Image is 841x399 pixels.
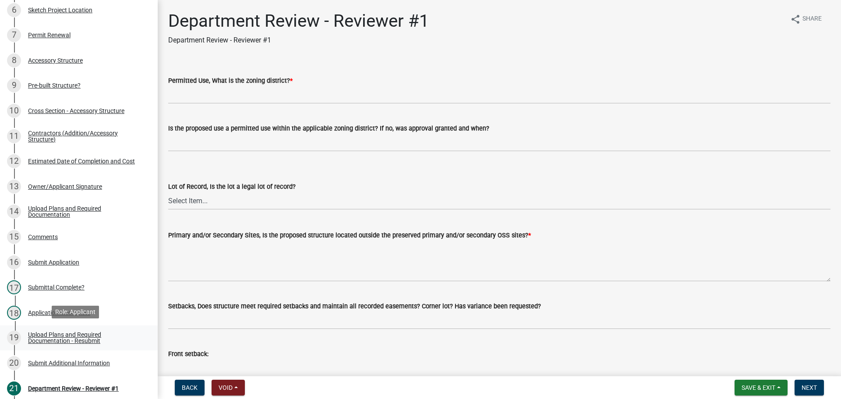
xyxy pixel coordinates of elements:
div: 16 [7,255,21,269]
div: Owner/Applicant Signature [28,184,102,190]
button: shareShare [783,11,829,28]
div: Cross Section - Accessory Structure [28,108,124,114]
div: Submit Additional Information [28,360,110,366]
div: 6 [7,3,21,17]
span: Save & Exit [742,384,775,391]
div: Upload Plans and Required Documentation [28,205,144,218]
button: Next [795,380,824,395]
i: share [790,14,801,25]
div: 14 [7,205,21,219]
div: 17 [7,280,21,294]
span: Share [802,14,822,25]
div: 9 [7,78,21,92]
div: Application Incomplete [28,310,90,316]
label: Permitted Use, What is the zoning district? [168,78,293,84]
h1: Department Review - Reviewer #1 [168,11,429,32]
div: 19 [7,331,21,345]
div: Accessory Structure [28,57,83,64]
div: Role: Applicant [52,306,99,318]
div: 11 [7,129,21,143]
label: Is the proposed use a permitted use within the applicable zoning district? If no, was approval gr... [168,126,489,132]
button: Void [212,380,245,395]
label: Lot of Record, Is the lot a legal lot of record? [168,184,296,190]
div: Submit Application [28,259,79,265]
span: Void [219,384,233,391]
div: Upload Plans and Required Documentation - Resubmit [28,332,144,344]
div: 8 [7,53,21,67]
div: Pre-built Structure? [28,82,81,88]
button: Save & Exit [735,380,788,395]
div: Estimated Date of Completion and Cost [28,158,135,164]
div: 10 [7,104,21,118]
div: Submittal Complete? [28,284,85,290]
label: Front setback: [168,351,208,357]
button: Back [175,380,205,395]
label: Setbacks, Does structure meet required setbacks and maintain all recorded easements? Corner lot? ... [168,304,541,310]
p: Department Review - Reviewer #1 [168,35,429,46]
div: 21 [7,381,21,395]
div: 13 [7,180,21,194]
div: Department Review - Reviewer #1 [28,385,119,392]
span: Next [802,384,817,391]
div: Contractors (Addition/Accessory Structure) [28,130,144,142]
div: Comments [28,234,58,240]
div: Sketch Project Location [28,7,92,13]
label: Primary and/or Secondary Sites, Is the proposed structure located outside the preserved primary a... [168,233,531,239]
div: Permit Renewal [28,32,71,38]
div: 7 [7,28,21,42]
div: 18 [7,306,21,320]
div: 12 [7,154,21,168]
span: Back [182,384,198,391]
div: 20 [7,356,21,370]
div: 15 [7,230,21,244]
